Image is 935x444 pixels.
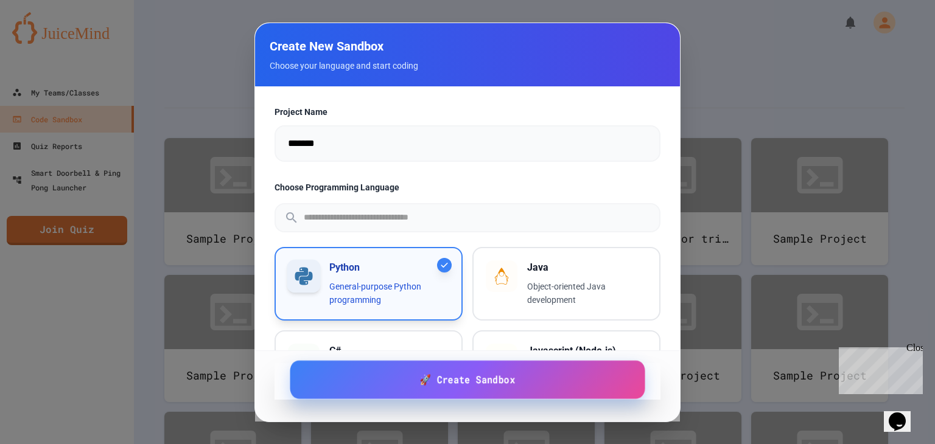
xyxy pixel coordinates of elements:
label: Choose Programming Language [275,181,660,193]
h3: Python [329,260,449,275]
h3: Java [527,260,647,275]
p: Object-oriented Java development [527,280,647,308]
h3: Javascript (Node.js) [527,344,647,358]
p: Choose your language and start coding [270,60,665,72]
h2: Create New Sandbox [270,38,665,55]
div: Chat with us now!Close [5,5,84,77]
label: Project Name [275,106,660,118]
span: 🚀 Create Sandbox [420,372,515,387]
iframe: chat widget [884,395,923,432]
iframe: chat widget [834,342,923,394]
p: General-purpose Python programming [329,280,449,308]
h3: C# [329,344,449,358]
